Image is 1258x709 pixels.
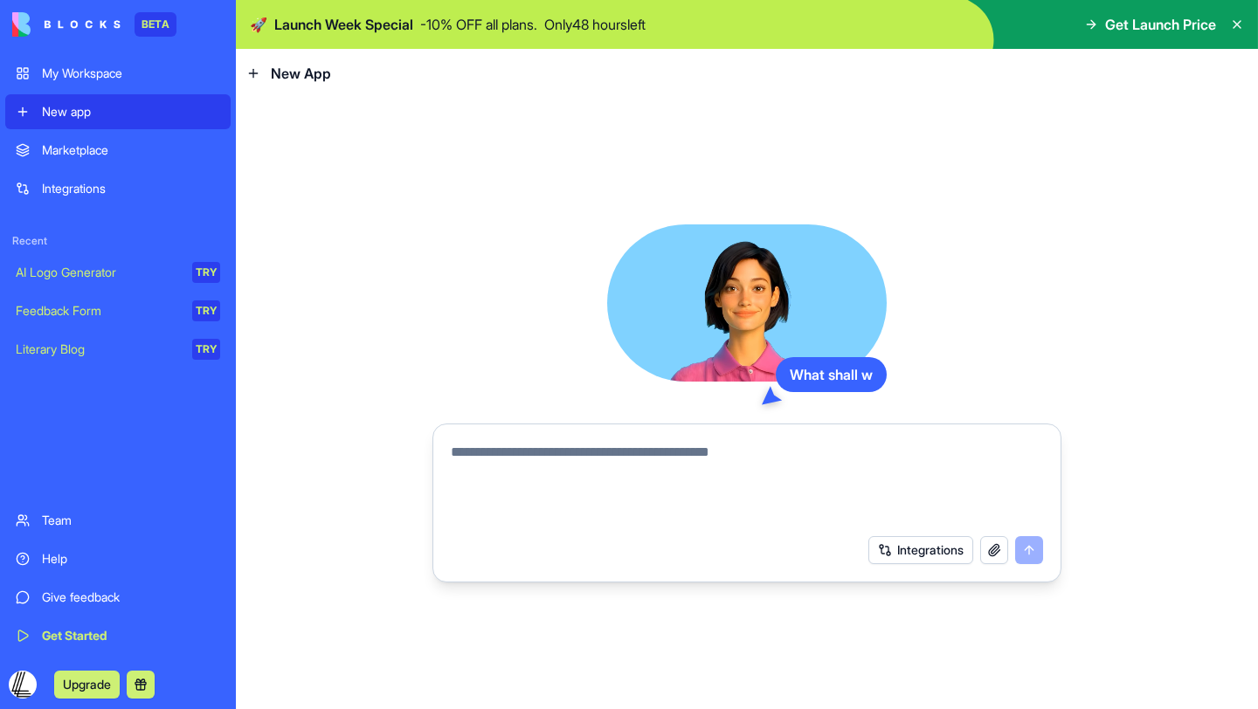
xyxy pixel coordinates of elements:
[192,262,220,283] div: TRY
[42,141,220,159] div: Marketplace
[274,14,413,35] span: Launch Week Special
[42,180,220,197] div: Integrations
[776,357,887,392] div: What shall w
[5,56,231,91] a: My Workspace
[5,541,231,576] a: Help
[42,627,220,644] div: Get Started
[42,550,220,568] div: Help
[135,12,176,37] div: BETA
[271,63,331,84] span: New App
[42,512,220,529] div: Team
[9,671,37,699] img: ACg8ocJKCZVpr-z4wzaDTSzbI9-xZhiYX6R23kLrB6cCvuyKjxBAU0A=s96-c
[54,671,120,699] button: Upgrade
[1105,14,1216,35] span: Get Launch Price
[5,293,231,328] a: Feedback FormTRY
[42,103,220,120] div: New app
[192,339,220,360] div: TRY
[5,133,231,168] a: Marketplace
[5,618,231,653] a: Get Started
[5,503,231,538] a: Team
[420,14,537,35] p: - 10 % OFF all plans.
[868,536,973,564] button: Integrations
[250,14,267,35] span: 🚀
[42,589,220,606] div: Give feedback
[16,341,180,358] div: Literary Blog
[544,14,646,35] p: Only 48 hours left
[12,12,176,37] a: BETA
[5,580,231,615] a: Give feedback
[5,255,231,290] a: AI Logo GeneratorTRY
[54,675,120,692] a: Upgrade
[16,264,180,281] div: AI Logo Generator
[5,234,231,248] span: Recent
[5,171,231,206] a: Integrations
[16,302,180,320] div: Feedback Form
[5,332,231,367] a: Literary BlogTRY
[42,65,220,82] div: My Workspace
[5,94,231,129] a: New app
[12,12,121,37] img: logo
[192,300,220,321] div: TRY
